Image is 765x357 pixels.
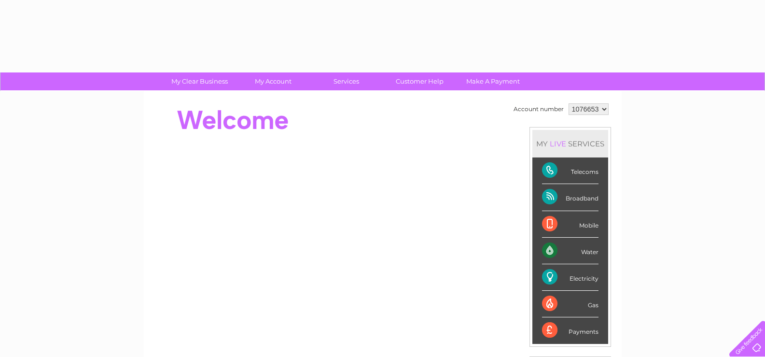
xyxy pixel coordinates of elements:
[542,291,598,317] div: Gas
[542,264,598,291] div: Electricity
[542,157,598,184] div: Telecoms
[380,72,459,90] a: Customer Help
[306,72,386,90] a: Services
[542,317,598,343] div: Payments
[532,130,608,157] div: MY SERVICES
[233,72,313,90] a: My Account
[548,139,568,148] div: LIVE
[542,238,598,264] div: Water
[453,72,533,90] a: Make A Payment
[160,72,239,90] a: My Clear Business
[542,184,598,211] div: Broadband
[542,211,598,238] div: Mobile
[511,101,566,117] td: Account number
